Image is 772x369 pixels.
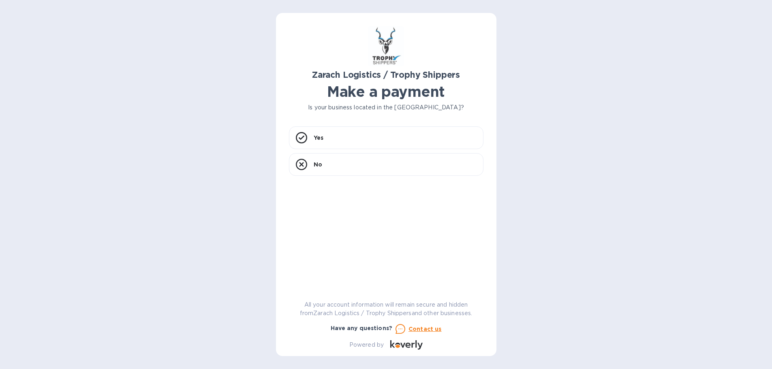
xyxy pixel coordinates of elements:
b: Zarach Logistics / Trophy Shippers [312,70,460,80]
p: Powered by [349,341,384,349]
h1: Make a payment [289,83,483,100]
p: No [314,160,322,169]
p: Yes [314,134,323,142]
p: All your account information will remain secure and hidden from Zarach Logistics / Trophy Shipper... [289,301,483,318]
u: Contact us [408,326,442,332]
b: Have any questions? [331,325,393,331]
p: Is your business located in the [GEOGRAPHIC_DATA]? [289,103,483,112]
